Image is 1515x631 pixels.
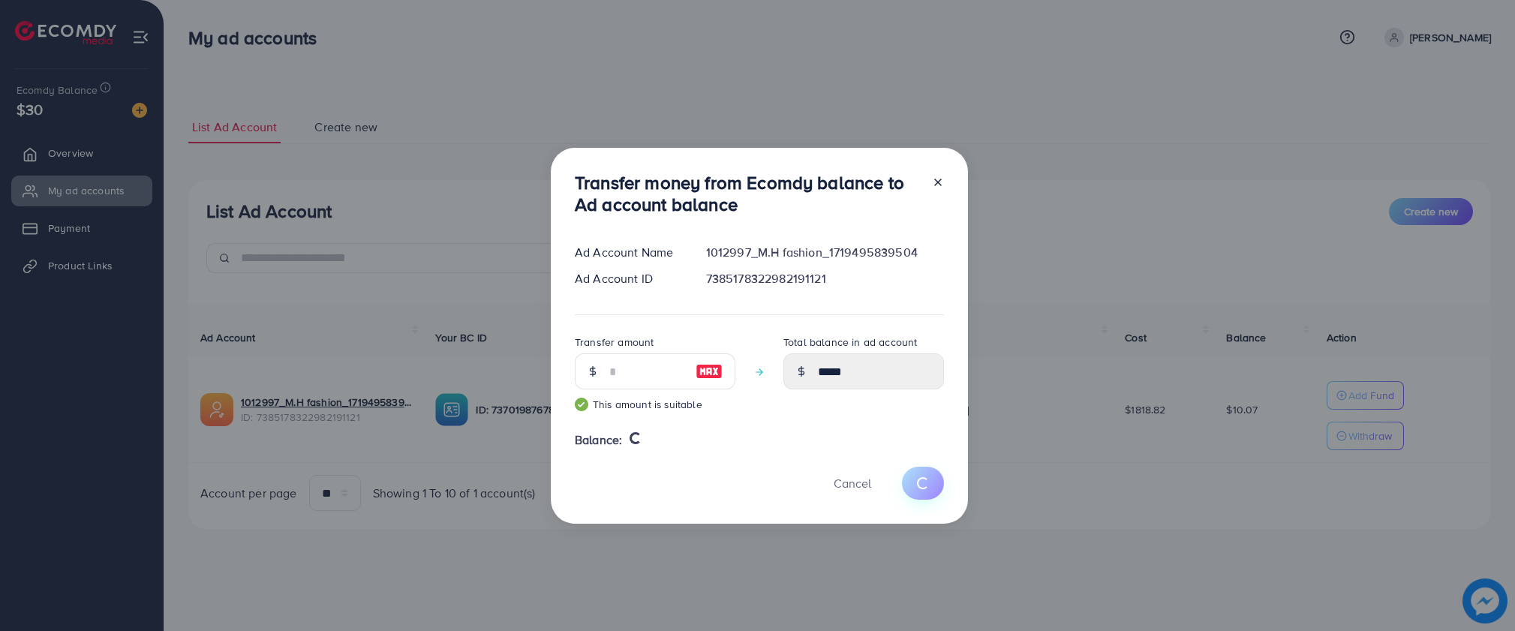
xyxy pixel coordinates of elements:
img: image [696,362,723,380]
div: Ad Account ID [563,270,694,287]
label: Total balance in ad account [783,335,917,350]
div: Ad Account Name [563,244,694,261]
button: Cancel [815,467,890,499]
label: Transfer amount [575,335,654,350]
span: Balance: [575,431,622,449]
h3: Transfer money from Ecomdy balance to Ad account balance [575,172,920,215]
span: Cancel [834,475,871,491]
div: 1012997_M.H fashion_1719495839504 [694,244,956,261]
small: This amount is suitable [575,397,735,412]
img: guide [575,398,588,411]
div: 7385178322982191121 [694,270,956,287]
